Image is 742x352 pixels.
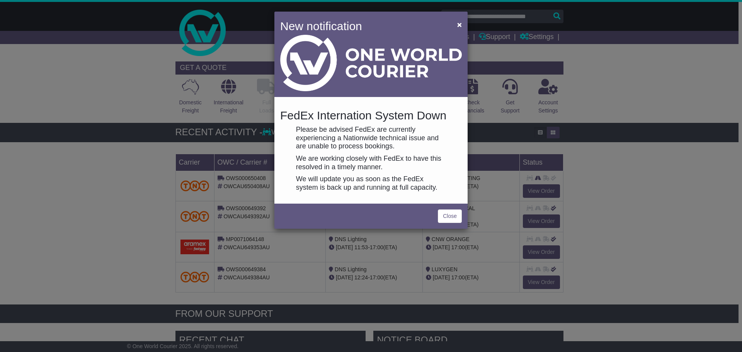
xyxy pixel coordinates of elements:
span: × [457,20,462,29]
p: We are working closely with FedEx to have this resolved in a timely manner. [296,155,446,171]
img: Light [280,35,462,91]
h4: New notification [280,17,446,35]
p: We will update you as soon as the FedEx system is back up and running at full capacity. [296,175,446,192]
a: Close [438,209,462,223]
p: Please be advised FedEx are currently experiencing a Nationwide technical issue and are unable to... [296,126,446,151]
h4: FedEx Internation System Down [280,109,462,122]
button: Close [453,17,466,32]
